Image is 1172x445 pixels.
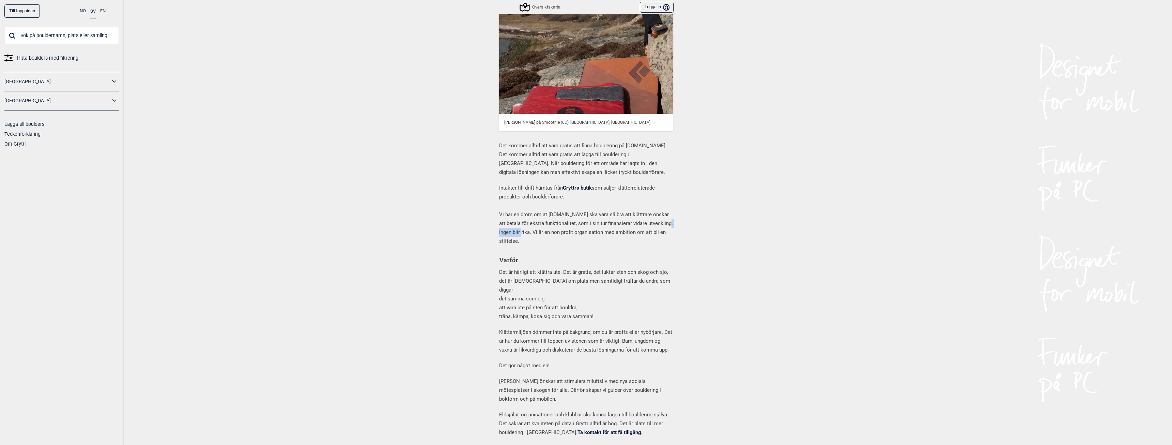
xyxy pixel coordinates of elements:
button: NO [80,4,86,18]
button: SV [90,4,96,18]
a: Teckenförklaring [4,131,41,137]
p: Eldsjälar, organisationer och klubbar ska kunna lägga till bouldering själva. Det säkrar att kval... [499,410,673,437]
a: Till toppsidan [4,4,40,18]
input: Sök på bouldernamn, plats eller samling [4,27,119,44]
p: Klättermiljöen dömmer inte på bakgrund, om du är proffs eller nybörjare. Det är hur du kommer til... [499,328,673,354]
a: Hitta boulders med filtrering [4,53,119,63]
a: [GEOGRAPHIC_DATA] [4,77,110,87]
p: Det gör något med en! [499,361,673,370]
p: Det kommer alltid att vara gratis att finna bouldering på [DOMAIN_NAME]. Det kommer alltid att va... [499,141,673,177]
div: Översiktskarta [521,3,560,11]
button: EN [100,4,106,18]
a: Ta kontakt för att få tillgång. [577,429,643,435]
a: [GEOGRAPHIC_DATA] [4,96,110,106]
span: Hitta boulders med filtrering [17,53,78,63]
p: Det är härligt att klättra ute. Det är gratis, det luktar sten och skog och sjö, det är [DEMOGRAP... [499,268,673,321]
p: [PERSON_NAME] önskar att stimulera friluftsliv med nya sociala mötesplatser i skogen för alla. Dä... [499,377,673,403]
p: Intäkter till drift hämtas från som säljer klätterrelaterade produkter och boulderförare. Vi har ... [499,183,673,246]
p: [PERSON_NAME] på Smoothie (6C), [GEOGRAPHIC_DATA], [GEOGRAPHIC_DATA]. [504,119,668,126]
button: Logga in [640,2,674,13]
h3: Varför [499,256,673,264]
a: Gryttrs butik [563,185,592,191]
a: Lägga till boulders [4,121,44,127]
a: Om Gryttr [4,141,26,147]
